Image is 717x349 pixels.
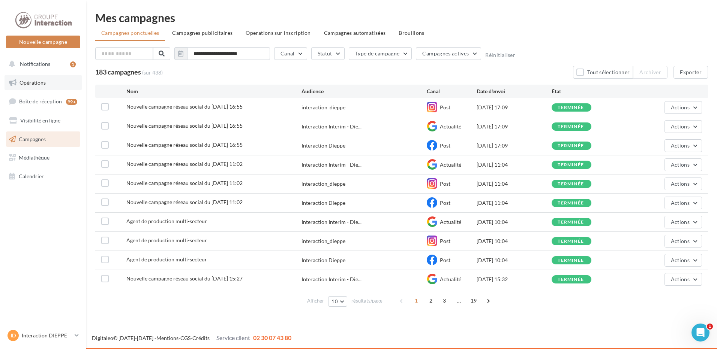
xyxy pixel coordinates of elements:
span: Agent de production multi-secteur [126,237,207,243]
span: Afficher [307,297,324,304]
span: Nouvelle campagne réseau social du 26-09-2025 11:02 [126,180,243,186]
span: Actions [671,142,690,149]
div: terminée [558,258,584,263]
span: Actualité [440,276,461,282]
button: Actions [664,177,702,190]
span: Actualité [440,161,461,168]
span: Campagnes automatisées [324,30,386,36]
a: Opérations [4,75,82,91]
span: (sur 438) [142,69,163,76]
span: Post [440,142,450,149]
div: interaction_dieppe [301,180,345,188]
button: Réinitialiser [485,52,515,58]
div: État [552,88,627,95]
span: 19 [468,295,480,307]
span: Actions [671,257,690,263]
span: Interaction Interim - Die... [301,276,361,283]
span: Actions [671,219,690,225]
a: Visibilité en ligne [4,113,82,128]
a: CGS [180,335,190,341]
div: Interaction Dieppe [301,199,345,207]
span: Visibilité en ligne [20,117,60,124]
div: terminée [558,239,584,244]
span: Brouillons [399,30,424,36]
button: Statut [311,47,345,60]
span: Operations sur inscription [246,30,310,36]
div: terminée [558,201,584,206]
div: Audience [301,88,427,95]
span: 10 [331,298,338,304]
span: Nouvelle campagne réseau social du 26-09-2025 11:02 [126,161,243,167]
div: Interaction Dieppe [301,142,345,149]
div: [DATE] 17:09 [477,104,552,111]
span: Campagnes [19,136,46,142]
span: résultats/page [351,297,382,304]
span: 183 campagnes [95,68,141,76]
span: Agent de production multi-secteur [126,218,207,224]
span: Campagnes publicitaires [172,30,232,36]
span: Actualité [440,123,461,130]
div: [DATE] 10:04 [477,257,552,264]
span: Calendrier [19,173,44,179]
button: Actions [664,216,702,228]
button: Actions [664,273,702,286]
div: Interaction Dieppe [301,257,345,264]
span: Post [440,180,450,187]
div: Canal [427,88,477,95]
span: Interaction Interim - Die... [301,161,361,169]
span: Actualité [440,219,461,225]
span: Interaction Interim - Die... [301,123,361,130]
button: Exporter [673,66,708,79]
div: 99+ [66,99,77,105]
span: Actions [671,161,690,168]
div: terminée [558,124,584,129]
div: interaction_dieppe [301,104,345,111]
div: [DATE] 11:04 [477,161,552,169]
a: Mentions [156,335,178,341]
span: ... [453,295,465,307]
div: terminée [558,220,584,225]
span: Post [440,257,450,263]
div: terminée [558,277,584,282]
button: Actions [664,101,702,114]
span: Nouvelle campagne réseau social du 26-09-2025 16:55 [126,142,243,148]
button: Tout sélectionner [573,66,633,79]
span: Campagnes actives [422,50,469,57]
a: Crédits [192,335,210,341]
a: Digitaleo [92,335,113,341]
span: Opérations [19,79,46,86]
span: Actions [671,238,690,244]
button: Type de campagne [349,47,412,60]
span: 02 30 07 43 80 [253,334,291,341]
button: Actions [664,139,702,152]
span: 3 [438,295,450,307]
div: 1 [70,61,76,67]
span: Post [440,104,450,110]
button: Actions [664,254,702,267]
div: [DATE] 11:04 [477,180,552,188]
div: Date d'envoi [477,88,552,95]
p: Interaction DIEPPE [22,332,72,339]
span: Actions [671,104,690,110]
div: [DATE] 10:04 [477,218,552,226]
button: Campagnes actives [416,47,481,60]
div: terminée [558,163,584,167]
button: 10 [328,296,347,307]
span: Nouvelle campagne réseau social du 19-09-2025 15:27 [126,275,243,282]
span: 1 [410,295,422,307]
iframe: Intercom live chat [691,324,709,342]
div: [DATE] 11:04 [477,199,552,207]
span: Actions [671,200,690,206]
button: Notifications 1 [4,56,79,72]
button: Actions [664,120,702,133]
span: Post [440,238,450,244]
span: Nouvelle campagne réseau social du 26-09-2025 16:55 [126,122,243,129]
span: Actions [671,180,690,187]
button: Actions [664,235,702,248]
div: Mes campagnes [95,12,708,23]
button: Nouvelle campagne [6,36,80,48]
span: Post [440,200,450,206]
span: © [DATE]-[DATE] - - - [92,335,291,341]
span: Actions [671,123,690,130]
span: Interaction Interim - Die... [301,218,361,226]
